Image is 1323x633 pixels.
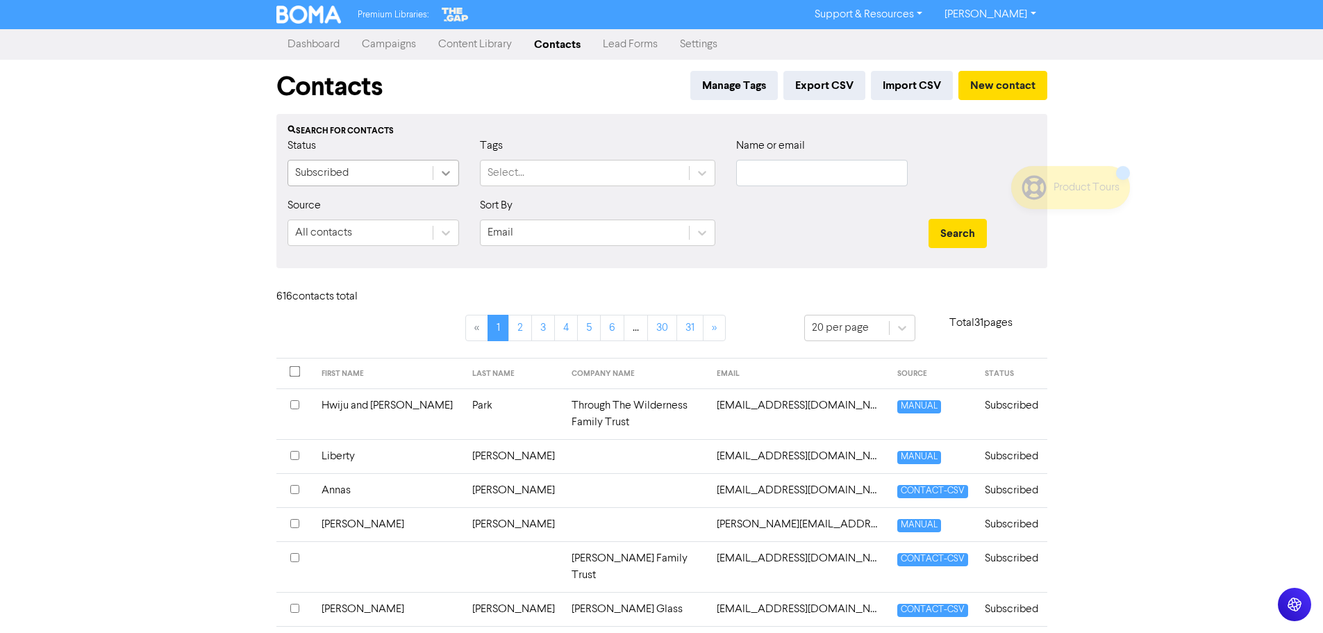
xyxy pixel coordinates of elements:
th: SOURCE [889,359,976,389]
a: Page 30 [647,315,677,341]
a: » [703,315,726,341]
div: Subscribed [295,165,349,181]
a: Lead Forms [592,31,669,58]
button: Search [929,219,987,248]
td: Liberty [313,439,464,473]
h1: Contacts [276,71,383,103]
td: [PERSON_NAME] [464,473,563,507]
td: [PERSON_NAME] Glass [563,592,708,626]
div: Search for contacts [288,125,1036,138]
td: adlerglasss@xtra.co.nz [708,541,889,592]
th: FIRST NAME [313,359,464,389]
label: Name or email [736,138,805,154]
button: New contact [958,71,1047,100]
th: EMAIL [708,359,889,389]
a: Support & Resources [804,3,933,26]
iframe: Chat Widget [1254,566,1323,633]
td: Subscribed [976,541,1047,592]
label: Source [288,197,321,214]
th: LAST NAME [464,359,563,389]
span: MANUAL [897,400,941,413]
td: [PERSON_NAME] [313,507,464,541]
span: MANUAL [897,519,941,532]
td: [PERSON_NAME] [313,592,464,626]
td: Park [464,388,563,439]
span: MANUAL [897,451,941,464]
td: accounts@imprintsafety.co.nz [708,439,889,473]
td: Through The Wilderness Family Trust [563,388,708,439]
div: All contacts [295,224,352,241]
td: Subscribed [976,507,1047,541]
a: Page 1 is your current page [488,315,509,341]
td: adam.jones@silverfernfarms.co.nz [708,507,889,541]
th: STATUS [976,359,1047,389]
th: COMPANY NAME [563,359,708,389]
h6: 616 contact s total [276,290,388,304]
span: CONTACT-CSV [897,553,968,566]
td: Subscribed [976,388,1047,439]
button: Manage Tags [690,71,778,100]
a: Campaigns [351,31,427,58]
td: Subscribed [976,439,1047,473]
td: Subscribed [976,473,1047,507]
a: Page 6 [600,315,624,341]
span: Premium Libraries: [358,10,428,19]
div: Email [488,224,513,241]
button: Import CSV [871,71,953,100]
a: Settings [669,31,729,58]
td: ac_nielsen@yahoo.co.nz [708,473,889,507]
td: 86hwiju@gmail.com [708,388,889,439]
a: Content Library [427,31,523,58]
span: CONTACT-CSV [897,485,968,498]
td: Hwiju and [PERSON_NAME] [313,388,464,439]
td: [PERSON_NAME] Family Trust [563,541,708,592]
td: [PERSON_NAME] [464,507,563,541]
img: BOMA Logo [276,6,342,24]
a: Page 2 [508,315,532,341]
button: Export CSV [783,71,865,100]
a: Dashboard [276,31,351,58]
td: [PERSON_NAME] [464,439,563,473]
a: Contacts [523,31,592,58]
label: Sort By [480,197,513,214]
td: adlerglass@xtra.co.nz [708,592,889,626]
a: Page 4 [554,315,578,341]
div: 20 per page [812,320,869,336]
a: [PERSON_NAME] [933,3,1047,26]
p: Total 31 pages [915,315,1047,331]
td: [PERSON_NAME] [464,592,563,626]
td: Annas [313,473,464,507]
td: Subscribed [976,592,1047,626]
a: Page 31 [676,315,704,341]
a: Page 5 [577,315,601,341]
img: The Gap [440,6,470,24]
div: Select... [488,165,524,181]
label: Tags [480,138,503,154]
span: CONTACT-CSV [897,604,968,617]
label: Status [288,138,316,154]
a: Page 3 [531,315,555,341]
